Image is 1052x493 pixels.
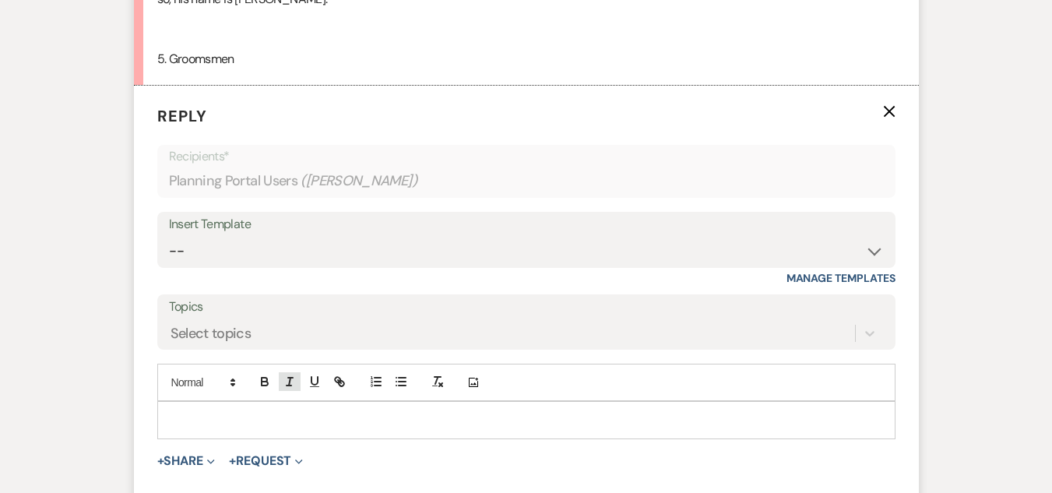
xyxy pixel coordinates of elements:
a: Manage Templates [786,271,895,285]
span: + [157,455,164,467]
div: Insert Template [169,213,884,236]
span: ( [PERSON_NAME] ) [301,171,417,192]
p: Recipients* [169,146,884,167]
span: Reply [157,106,207,126]
button: Request [229,455,303,467]
label: Topics [169,296,884,319]
button: Share [157,455,216,467]
div: Planning Portal Users [169,166,884,196]
span: + [229,455,236,467]
div: Select topics [171,323,252,344]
